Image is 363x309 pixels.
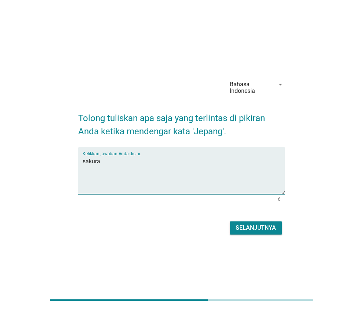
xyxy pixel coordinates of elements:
[236,223,276,232] div: Selanjutnya
[278,197,280,201] div: 6
[230,81,270,94] div: Bahasa Indonesia
[230,221,282,235] button: Selanjutnya
[83,156,285,194] textarea: Ketikkan jawaban Anda disini.
[78,104,285,138] h2: Tolong tuliskan apa saja yang terlintas di pikiran Anda ketika mendengar kata 'Jepang'.
[276,80,285,89] i: arrow_drop_down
